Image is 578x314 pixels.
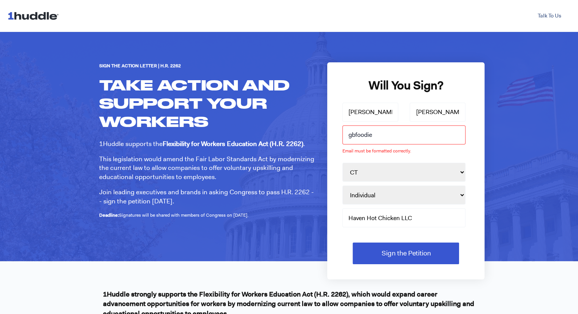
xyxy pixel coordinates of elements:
h2: Will You Sign? [342,78,469,94]
strong: Flexibility for Workers Education Act (H.R. 2262) [163,140,303,148]
input: First name [342,103,398,122]
input: Company [342,208,466,227]
input: Last name [410,103,466,122]
h6: Sign the Action Letter | H.R. 2262 [99,62,316,70]
p: Signatures will be shared with members of Congress on [DATE]. [99,212,316,219]
strong: Deadline: [99,212,119,218]
img: 1huddle [8,8,62,23]
p: Join leading executives and brands in asking Congress to pass H.R. 2262 -- sign the petition [DATE]. [99,188,316,206]
a: Talk To Us [529,9,570,23]
div: Navigation Menu [70,9,570,23]
h1: TAKE ACTION AND SUPPORT YOUR WORKERS [99,76,316,130]
p: This legislation would amend the Fair Labor Standards Act by modernizing the current law to allow... [99,155,316,182]
p: 1Huddle supports the . [99,140,316,149]
input: Email [342,125,466,144]
input: Sign the Petition [353,243,459,264]
label: Email must be formatted correctly. [342,148,411,154]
